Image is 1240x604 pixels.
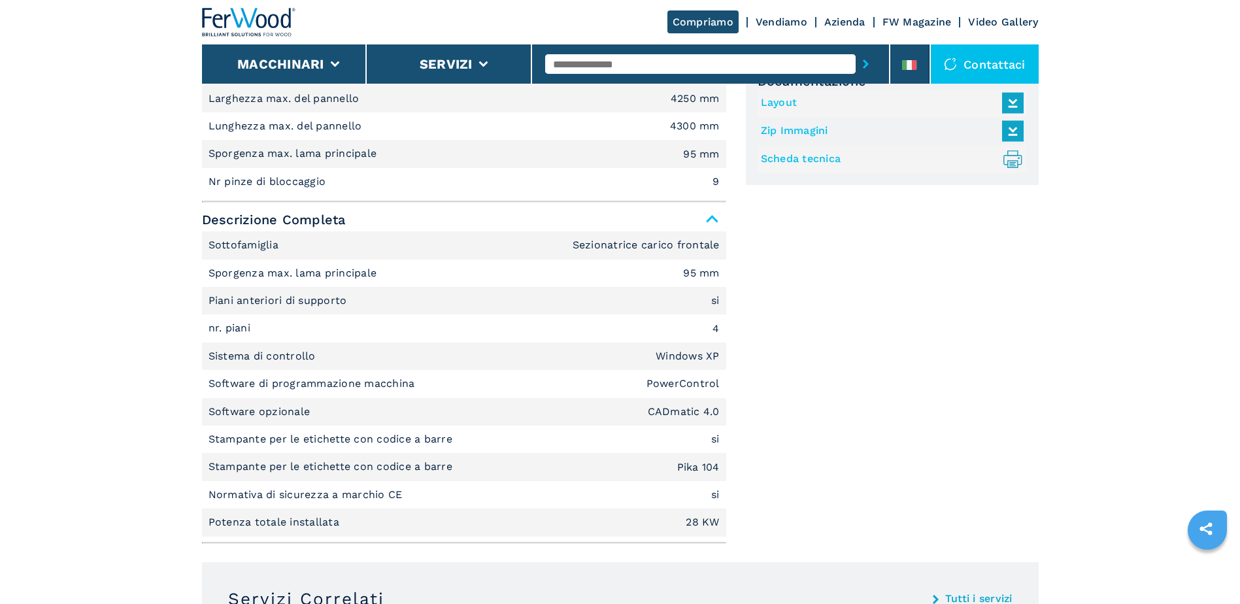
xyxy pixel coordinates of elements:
em: PowerControl [646,378,720,389]
em: Sezionatrice carico frontale [573,240,720,250]
div: Descrizione Breve [202,85,726,196]
p: Stampante per le etichette con codice a barre [209,460,456,474]
button: Macchinari [237,56,324,72]
p: Potenza totale installata [209,515,343,529]
p: Nr pinze di bloccaggio [209,175,329,189]
a: Scheda tecnica [761,148,1017,170]
p: Lunghezza max. del pannello [209,119,365,133]
p: Sistema di controllo [209,349,319,363]
em: CADmatic 4.0 [648,407,720,417]
a: Vendiamo [756,16,807,28]
a: Zip Immagini [761,120,1017,142]
p: Stampante per le etichette con codice a barre [209,432,456,446]
em: 4300 mm [670,121,720,131]
img: Contattaci [944,58,957,71]
em: 95 mm [683,149,719,159]
em: 28 KW [686,517,719,528]
a: FW Magazine [882,16,952,28]
a: Tutti i servizi [945,594,1013,604]
em: 95 mm [683,268,719,278]
p: Sporgenza max. lama principale [209,146,380,161]
em: 9 [712,176,719,187]
a: Compriamo [667,10,739,33]
p: Software di programmazione macchina [209,377,418,391]
button: Servizi [420,56,473,72]
em: Pika 104 [677,462,720,473]
div: Descrizione Breve [202,231,726,536]
a: Video Gallery [968,16,1038,28]
em: 4250 mm [671,93,720,104]
span: Descrizione Completa [202,208,726,231]
p: Sporgenza max. lama principale [209,266,380,280]
a: Layout [761,92,1017,114]
a: Azienda [824,16,865,28]
p: Normativa di sicurezza a marchio CE [209,488,406,502]
p: Software opzionale [209,405,314,419]
p: nr. piani [209,321,254,335]
em: si [711,295,720,306]
p: Sottofamiglia [209,238,282,252]
img: Ferwood [202,8,296,37]
em: si [711,490,720,500]
div: Contattaci [931,44,1039,84]
em: si [711,434,720,445]
a: sharethis [1190,512,1222,545]
p: Larghezza max. del pannello [209,92,363,106]
em: Windows XP [656,351,720,361]
iframe: Chat [1184,545,1230,594]
button: submit-button [856,49,876,79]
em: 4 [712,324,719,334]
p: Piani anteriori di supporto [209,294,350,308]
